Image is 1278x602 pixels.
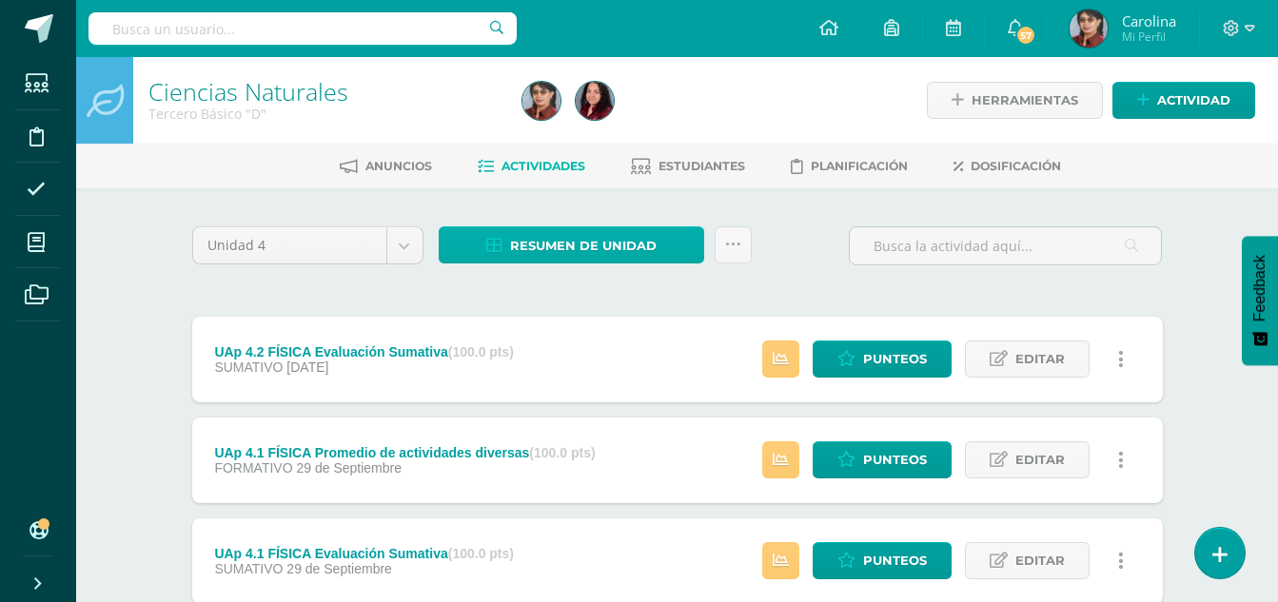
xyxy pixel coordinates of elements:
h1: Ciencias Naturales [148,78,500,105]
strong: (100.0 pts) [448,344,514,359]
span: Punteos [863,442,927,477]
a: Resumen de unidad [439,226,704,263]
span: FORMATIVO [214,460,292,476]
input: Busca la actividad aquí... [850,227,1161,264]
span: Resumen de unidad [510,228,657,263]
span: [DATE] [286,359,328,375]
span: Carolina [1122,11,1176,30]
a: Anuncios [340,151,432,182]
span: Feedback [1251,255,1268,321]
img: 9b956cc9a4babd20fca20b167a45774d.png [522,82,560,120]
div: UAp 4.2 FÍSICA Evaluación Sumativa [214,344,514,359]
span: Unidad 4 [207,227,372,263]
span: Editar [1015,341,1065,377]
a: Punteos [813,441,952,478]
span: Actividad [1157,83,1230,118]
img: 9b956cc9a4babd20fca20b167a45774d.png [1070,10,1108,48]
div: Tercero Básico 'D' [148,105,500,123]
a: Dosificación [954,151,1061,182]
span: Punteos [863,341,927,377]
a: Unidad 4 [193,227,423,263]
span: 57 [1015,25,1036,46]
div: UAp 4.1 FÍSICA Evaluación Sumativa [214,546,514,561]
span: Anuncios [365,159,432,173]
a: Punteos [813,340,952,378]
a: Actividades [478,151,585,182]
span: Actividades [501,159,585,173]
div: UAp 4.1 FÍSICA Promedio de actividades diversas [214,445,595,460]
strong: (100.0 pts) [529,445,595,460]
span: 29 de Septiembre [296,460,402,476]
span: Planificación [811,159,908,173]
img: d1a1e1938b2129473632f39149ad8a41.png [576,82,614,120]
span: Herramientas [972,83,1078,118]
a: Ciencias Naturales [148,75,348,107]
span: SUMATIVO [214,561,283,576]
span: Punteos [863,543,927,578]
span: Mi Perfil [1122,29,1176,45]
input: Busca un usuario... [88,12,517,45]
span: Editar [1015,543,1065,578]
span: 29 de Septiembre [286,561,392,576]
a: Herramientas [927,82,1103,119]
span: Dosificación [971,159,1061,173]
button: Feedback - Mostrar encuesta [1242,236,1278,365]
span: SUMATIVO [214,359,283,375]
a: Punteos [813,542,952,579]
span: Editar [1015,442,1065,477]
a: Actividad [1112,82,1255,119]
a: Estudiantes [631,151,745,182]
span: Estudiantes [659,159,745,173]
a: Planificación [791,151,908,182]
strong: (100.0 pts) [448,546,514,561]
